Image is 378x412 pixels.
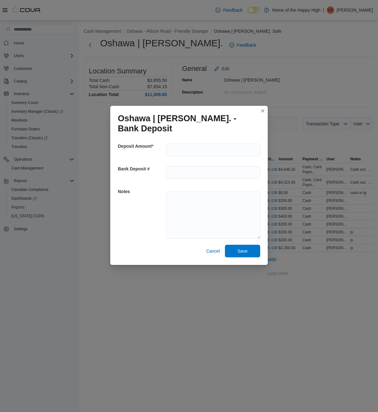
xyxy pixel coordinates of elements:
button: Cancel [203,245,222,257]
h5: Deposit Amount [118,140,165,152]
h5: Bank Deposit # [118,163,165,175]
button: Save [225,245,260,257]
span: Cancel [206,248,220,254]
h5: Notes [118,185,165,198]
span: Save [238,248,248,254]
h1: Oshawa | [PERSON_NAME]. - Bank Deposit [118,113,255,134]
button: Closes this modal window [259,107,266,115]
